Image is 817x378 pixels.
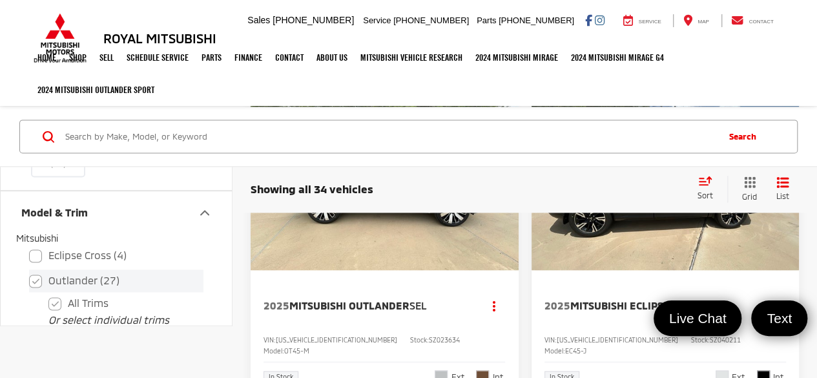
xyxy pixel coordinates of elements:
[273,15,354,25] span: [PHONE_NUMBER]
[31,41,63,74] a: Home
[767,176,799,203] button: List View
[544,336,557,344] span: VIN:
[614,14,671,27] a: Service
[710,336,741,344] span: SZ040211
[564,41,670,74] a: 2024 Mitsubishi Mirage G4
[31,13,89,63] img: Mitsubishi
[264,299,289,311] span: 2025
[264,347,284,355] span: Model:
[673,14,718,27] a: Map
[595,15,605,25] a: Instagram: Click to visit our Instagram page
[763,295,786,317] button: Actions
[64,121,716,152] input: Search by Make, Model, or Keyword
[776,191,789,202] span: List
[363,16,391,25] span: Service
[698,19,708,25] span: Map
[393,16,469,25] span: [PHONE_NUMBER]
[354,41,469,74] a: Mitsubishi Vehicle Research
[289,299,409,311] span: Mitsubishi Outlander
[663,310,733,327] span: Live Chat
[103,31,216,45] h3: Royal Mitsubishi
[48,293,203,315] label: All Trims
[742,192,757,203] span: Grid
[727,176,767,203] button: Grid View
[493,300,495,311] span: dropdown dots
[310,41,354,74] a: About Us
[499,16,574,25] span: [PHONE_NUMBER]
[29,270,203,293] label: Outlander (27)
[477,16,496,25] span: Parts
[197,205,212,220] div: Model & Trim
[29,245,203,268] label: Eclipse Cross (4)
[195,41,228,74] a: Parts: Opens in a new tab
[21,207,88,219] div: Model & Trim
[482,295,505,317] button: Actions
[31,74,161,106] a: 2024 Mitsubishi Outlander SPORT
[721,14,783,27] a: Contact
[63,41,93,74] a: Shop
[48,314,169,326] i: Or select individual trims
[247,15,270,25] span: Sales
[639,19,661,25] span: Service
[654,300,742,336] a: Live Chat
[251,182,373,195] span: Showing all 34 vehicles
[120,41,195,74] a: Schedule Service: Opens in a new tab
[410,336,429,344] span: Stock:
[565,347,586,355] span: EC45-J
[264,299,470,313] a: 2025Mitsubishi OutlanderSEL
[93,41,120,74] a: Sell
[544,299,570,311] span: 2025
[16,233,58,244] span: Mitsubishi
[544,347,565,355] span: Model:
[749,19,773,25] span: Contact
[269,41,310,74] a: Contact
[585,15,592,25] a: Facebook: Click to visit our Facebook page
[228,41,269,74] a: Finance
[557,336,678,344] span: [US_VEHICLE_IDENTIFICATION_NUMBER]
[276,336,397,344] span: [US_VEHICLE_IDENTIFICATION_NUMBER]
[698,191,713,200] span: Sort
[469,41,564,74] a: 2024 Mitsubishi Mirage
[544,299,750,313] a: 2025Mitsubishi Eclipse CrossSE
[716,121,775,153] button: Search
[751,300,807,336] a: Text
[284,347,309,355] span: OT45-M
[760,310,798,327] span: Text
[409,299,427,311] span: SEL
[1,192,233,234] button: Model & TrimModel & Trim
[691,336,710,344] span: Stock:
[691,176,727,202] button: Select sort value
[570,299,704,311] span: Mitsubishi Eclipse Cross
[429,336,460,344] span: SZ023634
[704,299,716,311] span: SE
[264,336,276,344] span: VIN:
